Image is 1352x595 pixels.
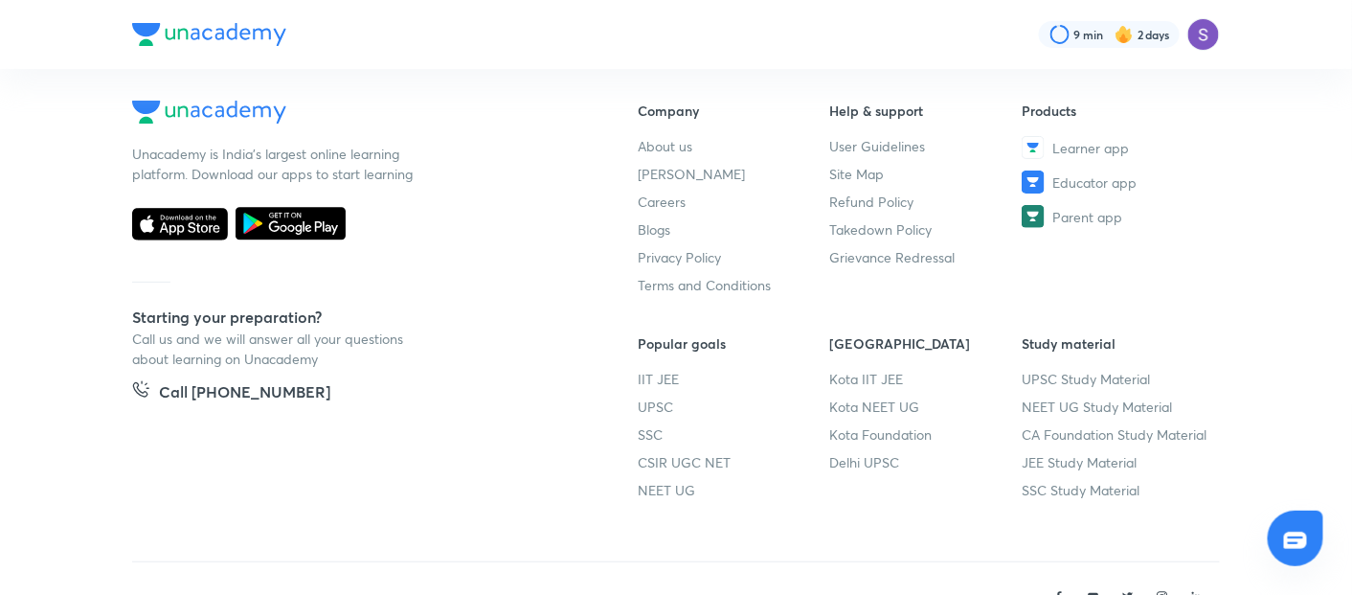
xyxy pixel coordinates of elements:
h6: [GEOGRAPHIC_DATA] [830,333,1023,354]
span: Learner app [1052,138,1129,158]
a: Site Map [830,164,1023,184]
a: Call [PHONE_NUMBER] [132,380,330,407]
a: Refund Policy [830,192,1023,212]
a: CSIR UGC NET [638,452,830,472]
a: NEET UG Study Material [1022,397,1214,417]
a: Terms and Conditions [638,275,830,295]
a: Kota NEET UG [830,397,1023,417]
img: Educator app [1022,171,1045,194]
img: streak [1115,25,1134,44]
p: Unacademy is India’s largest online learning platform. Download our apps to start learning [132,144,419,184]
h5: Starting your preparation? [132,306,576,329]
a: Parent app [1022,205,1214,228]
h6: Company [638,101,830,121]
span: Careers [638,192,686,212]
a: Grievance Redressal [830,247,1023,267]
a: About us [638,136,830,156]
a: JEE Study Material [1022,452,1214,472]
span: Educator app [1052,172,1137,193]
a: SSC [638,424,830,445]
img: Satnam Singh [1187,18,1220,51]
img: Company Logo [132,23,286,46]
h6: Study material [1022,333,1214,354]
a: [PERSON_NAME] [638,164,830,184]
a: Delhi UPSC [830,452,1023,472]
h6: Help & support [830,101,1023,121]
img: Company Logo [132,101,286,124]
a: Learner app [1022,136,1214,159]
a: User Guidelines [830,136,1023,156]
h6: Products [1022,101,1214,121]
a: Blogs [638,219,830,240]
a: SSC Study Material [1022,480,1214,500]
a: CA Foundation Study Material [1022,424,1214,445]
a: UPSC [638,397,830,417]
img: Learner app [1022,136,1045,159]
span: Parent app [1052,207,1122,227]
a: Careers [638,192,830,212]
a: Kota Foundation [830,424,1023,445]
a: IIT JEE [638,369,830,389]
h5: Call [PHONE_NUMBER] [159,380,330,407]
a: Takedown Policy [830,219,1023,240]
h6: Popular goals [638,333,830,354]
a: Company Logo [132,101,576,128]
a: UPSC Study Material [1022,369,1214,389]
p: Call us and we will answer all your questions about learning on Unacademy [132,329,419,369]
a: Kota IIT JEE [830,369,1023,389]
a: Privacy Policy [638,247,830,267]
a: NEET UG [638,480,830,500]
img: Parent app [1022,205,1045,228]
a: Educator app [1022,171,1214,194]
